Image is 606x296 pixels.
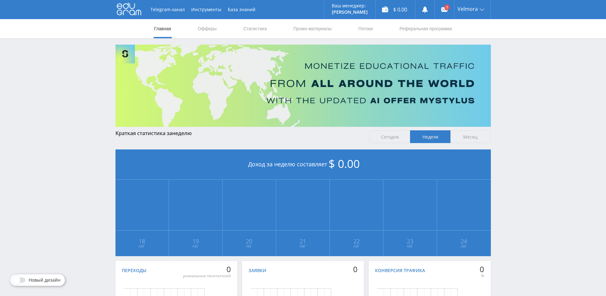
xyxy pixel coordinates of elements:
[276,239,329,244] span: 21
[332,3,368,8] p: Ваш менеджер:
[223,244,276,249] span: Авг
[116,239,169,244] span: 18
[183,265,231,274] div: 0
[243,19,268,38] a: Статистика
[169,244,222,249] span: Авг
[172,130,192,137] span: неделю
[197,19,218,38] a: Офферы
[122,268,146,273] div: Переходы
[457,6,478,11] span: Velmora
[450,130,491,143] span: Месяц
[154,19,172,38] a: Главная
[329,156,360,171] span: $ 0.00
[223,239,276,244] span: 20
[169,239,222,244] span: 19
[276,244,329,249] span: Авг
[437,239,491,244] span: 24
[375,268,425,273] div: Конверсия трафика
[293,19,332,38] a: Промо-материалы
[115,130,364,136] div: Краткая статистика за
[358,19,373,38] a: Потоки
[480,265,484,274] div: 0
[410,130,450,143] span: Неделя
[183,273,231,278] div: уникальных посетителей
[330,244,383,249] span: Авг
[116,244,169,249] span: Авг
[353,265,358,274] div: 0
[384,239,436,244] span: 23
[399,19,453,38] a: Реферальная программа
[480,273,484,278] div: %
[330,239,383,244] span: 22
[437,244,491,249] span: Авг
[29,278,60,283] span: Новый дизайн
[384,244,436,249] span: Авг
[370,130,410,143] span: Сегодня
[115,149,491,180] div: Доход за неделю составляет
[115,45,491,127] img: Banner
[248,268,266,273] div: Заявки
[332,10,368,15] p: [PERSON_NAME]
